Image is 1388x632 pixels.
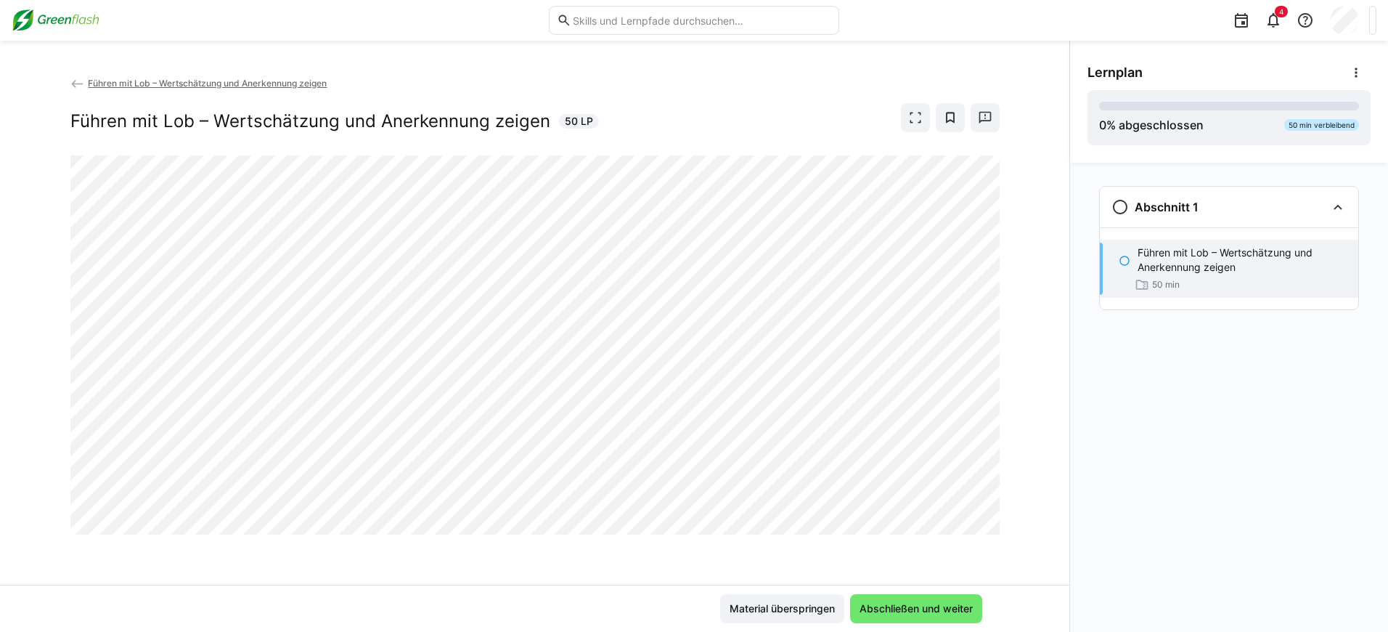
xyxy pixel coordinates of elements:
button: Abschließen und weiter [850,594,982,623]
a: Führen mit Lob – Wertschätzung und Anerkennung zeigen [70,78,327,89]
span: Material überspringen [727,601,837,616]
span: Abschließen und weiter [857,601,975,616]
h2: Führen mit Lob – Wertschätzung und Anerkennung zeigen [70,110,550,132]
h3: Abschnitt 1 [1135,200,1199,214]
span: Führen mit Lob – Wertschätzung und Anerkennung zeigen [88,78,327,89]
span: 4 [1279,7,1283,16]
input: Skills und Lernpfade durchsuchen… [571,14,831,27]
span: Lernplan [1087,65,1143,81]
div: % abgeschlossen [1099,116,1204,134]
button: Material überspringen [720,594,844,623]
div: 50 min verbleibend [1284,119,1359,131]
span: 0 [1099,118,1106,132]
span: 50 LP [565,114,593,129]
span: 50 min [1152,279,1180,291]
p: Führen mit Lob – Wertschätzung und Anerkennung zeigen [1138,246,1347,275]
